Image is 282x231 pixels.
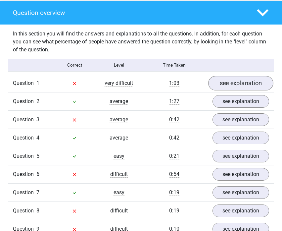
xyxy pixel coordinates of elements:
span: Question [13,170,36,178]
a: see explanation [212,113,269,126]
span: easy [114,189,124,196]
span: Question [13,97,36,105]
div: Time Taken [141,62,208,69]
div: In this section you will find the answers and explanations to all the questions. In addition, for... [8,30,274,54]
span: 1:27 [169,98,179,105]
span: 0:19 [169,189,179,196]
a: see explanation [212,186,269,199]
a: see explanation [208,76,273,91]
span: 1 [36,80,39,86]
a: see explanation [212,204,269,217]
h4: Question overview [13,9,247,17]
span: Question [13,116,36,124]
span: 7 [36,189,39,196]
span: very difficult [105,80,133,87]
span: 0:19 [169,207,179,214]
span: 2 [36,98,39,104]
span: 4 [36,135,39,141]
div: Correct [53,62,97,69]
span: 0:21 [169,153,179,159]
span: Question [13,152,36,160]
span: 0:42 [169,116,179,123]
span: average [110,135,128,141]
span: 6 [36,171,39,177]
a: see explanation [212,132,269,144]
span: 1:03 [169,80,179,87]
span: 5 [36,153,39,159]
a: see explanation [212,150,269,162]
a: see explanation [212,168,269,181]
span: difficult [110,207,128,214]
span: Question [13,207,36,215]
span: Question [13,189,36,197]
a: see explanation [212,95,269,108]
span: average [110,116,128,123]
span: 8 [36,207,39,214]
span: Question [13,134,36,142]
span: difficult [110,171,128,178]
span: 3 [36,116,39,123]
span: 0:42 [169,135,179,141]
span: Question [13,79,36,87]
span: average [110,98,128,105]
span: 0:54 [169,171,179,178]
span: easy [114,153,124,159]
div: Level [97,62,141,69]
